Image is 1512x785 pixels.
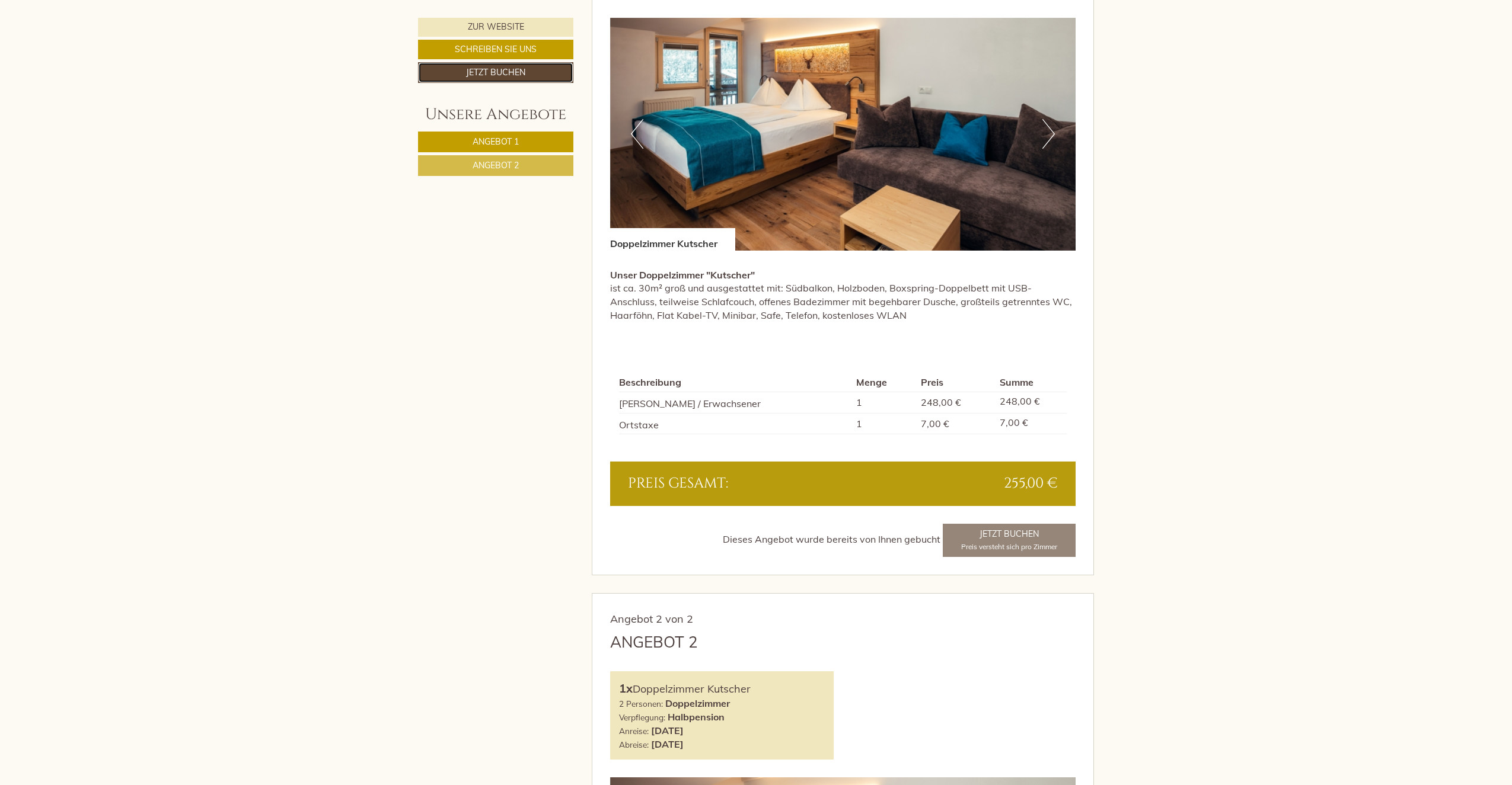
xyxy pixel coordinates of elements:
[619,680,825,697] div: Doppelzimmer Kutscher
[610,18,1076,251] img: image
[610,612,693,626] span: Angebot 2 von 2
[418,62,573,83] a: Jetzt buchen
[418,18,573,37] a: Zur Website
[851,392,916,413] td: 1
[473,160,519,171] span: Angebot 2
[610,631,698,653] div: Angebot 2
[610,228,735,251] div: Doppelzimmer Kutscher
[651,725,684,736] b: [DATE]
[1042,119,1055,149] button: Next
[619,681,633,696] b: 1x
[723,533,940,545] span: Dieses Angebot wurde bereits von Ihnen gebucht
[418,40,573,59] a: Schreiben Sie uns
[619,373,852,392] th: Beschreibung
[995,373,1067,392] th: Summe
[619,726,649,736] small: Anreise:
[631,119,643,149] button: Previous
[651,738,684,750] b: [DATE]
[610,268,1076,322] p: ist ca. 30m² groß und ausgestattet mit: Südbalkon, Holzboden, Boxspring-Doppelbett mit USB-Anschl...
[921,418,949,430] span: 7,00 €
[851,413,916,434] td: 1
[851,373,916,392] th: Menge
[619,473,843,494] div: Preis gesamt:
[619,699,663,709] small: 2 Personen:
[995,392,1067,413] td: 248,00 €
[473,136,519,147] span: Angebot 1
[619,712,665,722] small: Verpflegung:
[665,697,730,709] b: Doppelzimmer
[610,269,755,281] strong: Unser Doppelzimmer "Kutscher"
[418,104,573,126] div: Unsere Angebote
[943,524,1076,557] a: Jetzt buchenPreis versteht sich pro Zimmer
[1004,473,1058,494] span: 255,00 €
[921,396,961,408] span: 248,00 €
[619,413,852,434] td: Ortstaxe
[668,711,725,723] b: Halbpension
[619,392,852,413] td: [PERSON_NAME] / Erwachsener
[995,413,1067,434] td: 7,00 €
[961,542,1057,551] span: Preis versteht sich pro Zimmer
[916,373,996,392] th: Preis
[619,739,649,749] small: Abreise:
